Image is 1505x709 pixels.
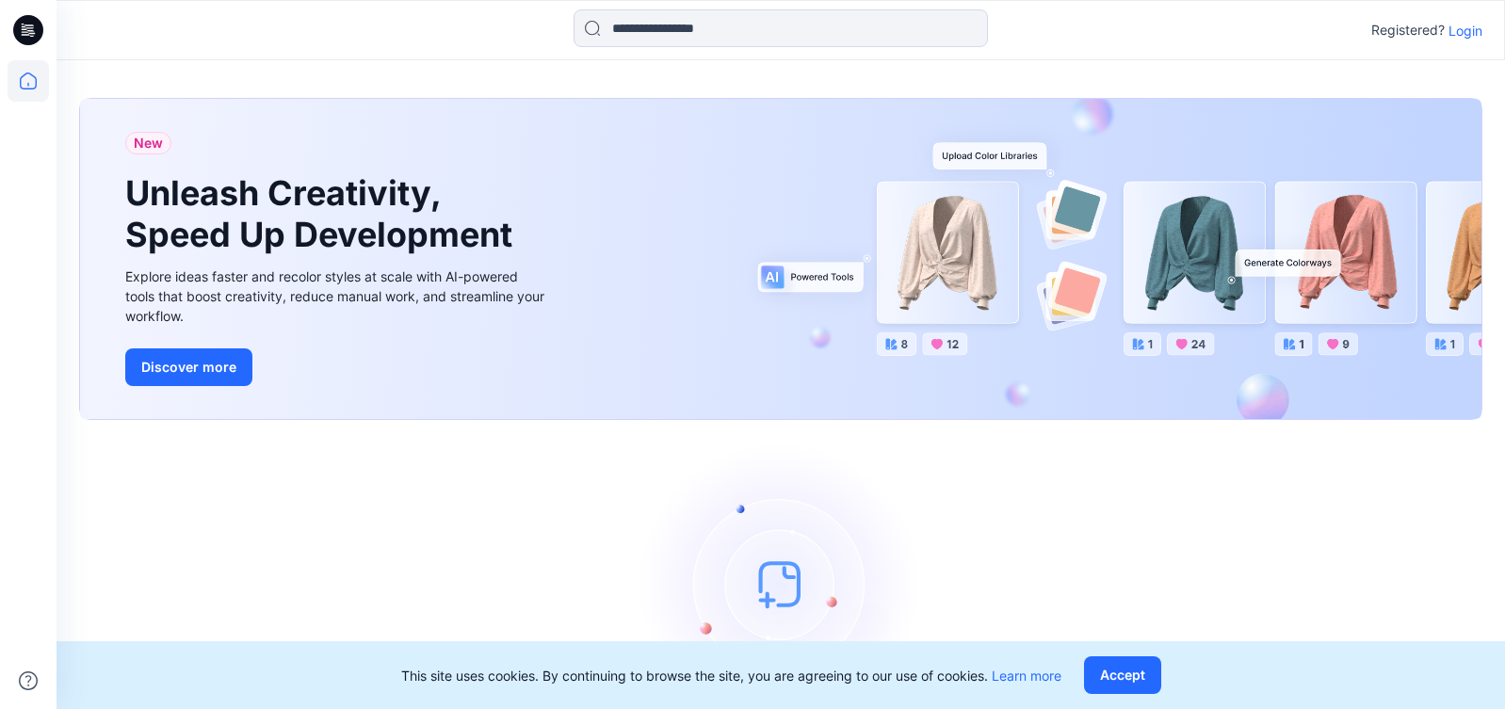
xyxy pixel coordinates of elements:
button: Discover more [125,348,252,386]
p: Login [1448,21,1482,40]
a: Learn more [992,668,1061,684]
div: Explore ideas faster and recolor styles at scale with AI-powered tools that boost creativity, red... [125,266,549,326]
h1: Unleash Creativity, Speed Up Development [125,173,521,254]
span: New [134,132,163,154]
p: Registered? [1371,19,1445,41]
button: Accept [1084,656,1161,694]
a: Discover more [125,348,549,386]
p: This site uses cookies. By continuing to browse the site, you are agreeing to our use of cookies. [401,666,1061,685]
